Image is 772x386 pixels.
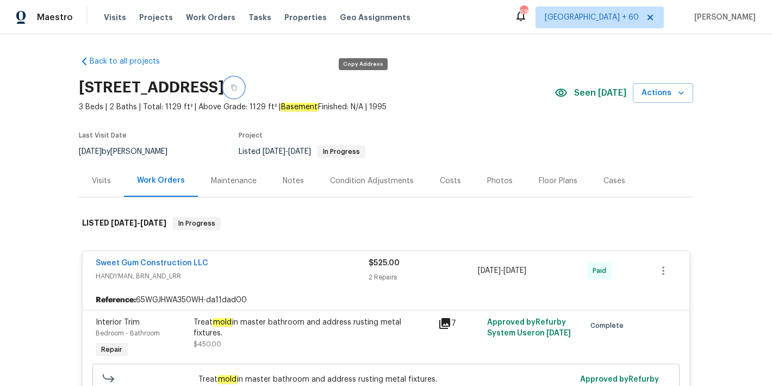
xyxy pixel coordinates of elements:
span: In Progress [319,148,364,155]
a: Back to all projects [79,56,183,67]
div: Visits [92,176,111,186]
span: Project [239,132,263,139]
div: 2 Repairs [369,272,478,283]
span: [DATE] [546,329,571,337]
span: Maestro [37,12,73,23]
span: $450.00 [194,341,221,347]
span: [GEOGRAPHIC_DATA] + 60 [545,12,639,23]
div: Treat in master bathroom and address rusting metal fixtures. [194,317,432,339]
h2: [STREET_ADDRESS] [79,82,224,93]
div: 65WGJHWA350WH-da11dad00 [83,290,689,310]
a: Sweet Gum Construction LLC [96,259,208,267]
div: LISTED [DATE]-[DATE]In Progress [79,206,693,241]
span: Treat in master bathroom and address rusting metal fixtures. [198,374,574,385]
span: Work Orders [186,12,235,23]
em: mold [217,375,237,384]
span: [DATE] [140,219,166,227]
span: Actions [642,86,684,100]
div: 682 [520,7,527,17]
div: 7 [438,317,481,330]
span: Last Visit Date [79,132,127,139]
span: Geo Assignments [340,12,410,23]
span: [DATE] [503,267,526,275]
span: Properties [284,12,327,23]
em: mold [213,318,232,327]
span: Seen [DATE] [574,88,626,98]
div: Costs [440,176,461,186]
span: [DATE] [111,219,137,227]
span: In Progress [174,218,220,229]
span: - [478,265,526,276]
button: Actions [633,83,693,103]
span: [DATE] [478,267,501,275]
span: 3 Beds | 2 Baths | Total: 1129 ft² | Above Grade: 1129 ft² | Finished: N/A | 1995 [79,102,555,113]
span: - [263,148,311,155]
div: Work Orders [137,175,185,186]
span: [DATE] [288,148,311,155]
span: [DATE] [79,148,102,155]
span: Projects [139,12,173,23]
div: Notes [283,176,304,186]
div: Photos [487,176,513,186]
span: $525.00 [369,259,400,267]
div: Cases [603,176,625,186]
span: Approved by Refurby System User on [487,319,571,337]
span: - [111,219,166,227]
span: Visits [104,12,126,23]
div: Maintenance [211,176,257,186]
span: Bedroom - Bathroom [96,330,160,337]
div: by [PERSON_NAME] [79,145,180,158]
span: [PERSON_NAME] [690,12,756,23]
b: Reference: [96,295,136,306]
span: HANDYMAN, BRN_AND_LRR [96,271,369,282]
span: Tasks [248,14,271,21]
span: Interior Trim [96,319,140,326]
span: Paid [593,265,611,276]
div: Floor Plans [539,176,577,186]
em: Basement [281,103,318,111]
span: [DATE] [263,148,285,155]
span: Complete [590,320,628,331]
h6: LISTED [82,217,166,230]
span: Repair [97,344,127,355]
div: Condition Adjustments [330,176,414,186]
span: Listed [239,148,365,155]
